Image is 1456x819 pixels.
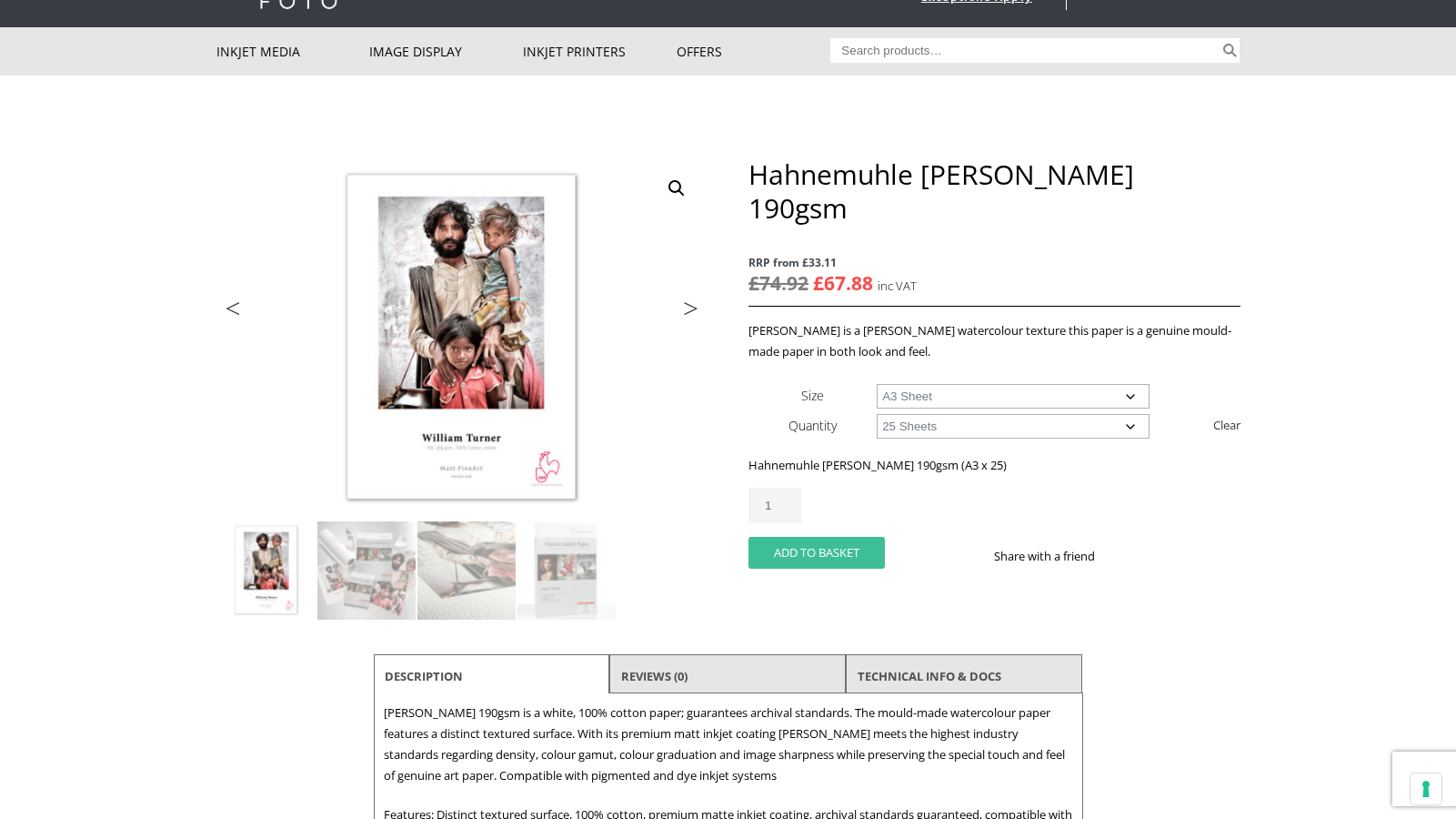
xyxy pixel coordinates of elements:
[369,27,523,76] a: Image Display
[748,455,1240,476] p: Hahnemuhle [PERSON_NAME] 190gsm (A3 x 25)
[517,521,616,620] img: Hahnemuhle William Turner 190gsm - Image 4
[748,537,885,569] button: Add to basket
[813,270,873,296] bdi: 67.88
[1117,549,1131,563] img: facebook sharing button
[217,521,316,620] img: Hahnemuhle William Turner 190gsm
[1213,410,1240,440] a: Clear options
[748,270,759,296] span: £
[858,660,1001,693] a: TECHNICAL INFO & DOCS
[677,27,830,76] a: Offers
[813,270,824,296] span: £
[523,27,677,76] a: Inkjet Printers
[1139,549,1153,563] img: twitter sharing button
[317,521,416,620] img: Hahnemuhle William Turner 190gsm - Image 2
[748,320,1240,362] p: [PERSON_NAME] is a [PERSON_NAME] watercolour texture this paper is a genuine mould-made paper in ...
[660,172,693,205] a: View full-screen image gallery
[1160,549,1175,563] img: email sharing button
[830,38,1220,63] input: Search products…
[216,27,370,76] a: Inkjet Media
[417,521,516,620] img: Hahnemuhle William Turner 190gsm - Image 3
[385,660,463,693] a: Description
[384,703,1073,786] p: [PERSON_NAME] 190gsm is a white, 100% cotton paper; guarantees archival standards. The mould-made...
[801,387,824,404] label: Size
[748,252,1240,273] span: RRP from £33.11
[788,417,837,434] label: Quantity
[621,660,688,693] a: Reviews (0)
[1411,773,1441,804] button: Your consent preferences for tracking technologies
[1220,38,1240,63] button: Search
[748,270,808,296] bdi: 74.92
[748,157,1240,225] h1: Hahnemuhle [PERSON_NAME] 190gsm
[994,546,1117,567] p: Share with a friend
[748,488,801,523] input: Product quantity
